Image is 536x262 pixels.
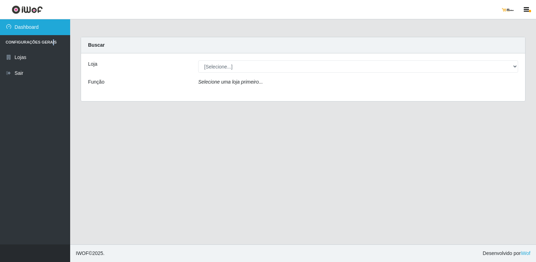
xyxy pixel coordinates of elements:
span: Desenvolvido por [483,250,530,257]
label: Função [88,78,105,86]
span: IWOF [76,250,89,256]
i: Selecione uma loja primeiro... [198,79,263,85]
a: iWof [521,250,530,256]
label: Loja [88,60,97,68]
strong: Buscar [88,42,105,48]
img: CoreUI Logo [12,5,43,14]
span: © 2025 . [76,250,105,257]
